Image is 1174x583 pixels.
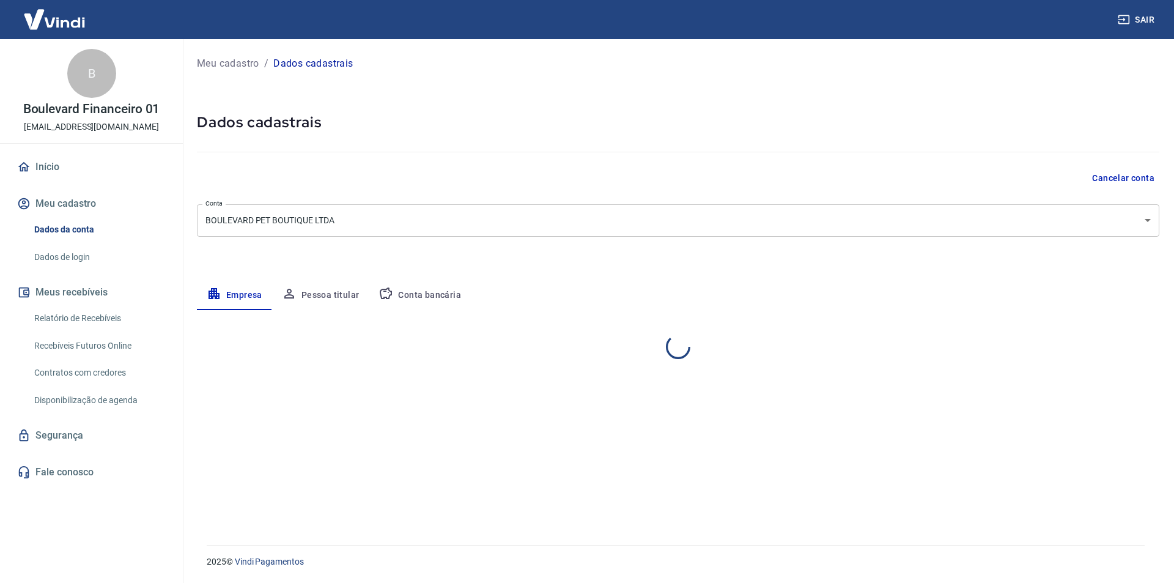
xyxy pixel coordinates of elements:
[67,49,116,98] div: B
[15,459,168,486] a: Fale conosco
[15,279,168,306] button: Meus recebíveis
[235,557,304,566] a: Vindi Pagamentos
[369,281,471,310] button: Conta bancária
[29,360,168,385] a: Contratos com credores
[24,121,159,133] p: [EMAIL_ADDRESS][DOMAIN_NAME]
[197,281,272,310] button: Empresa
[1115,9,1159,31] button: Sair
[197,113,1159,132] h5: Dados cadastrais
[205,199,223,208] label: Conta
[207,555,1145,568] p: 2025 ©
[15,190,168,217] button: Meu cadastro
[197,56,259,71] a: Meu cadastro
[273,56,353,71] p: Dados cadastrais
[264,56,268,71] p: /
[1087,167,1159,190] button: Cancelar conta
[23,103,160,116] p: Boulevard Financeiro 01
[29,306,168,331] a: Relatório de Recebíveis
[29,217,168,242] a: Dados da conta
[29,333,168,358] a: Recebíveis Futuros Online
[272,281,369,310] button: Pessoa titular
[15,154,168,180] a: Início
[29,388,168,413] a: Disponibilização de agenda
[15,1,94,38] img: Vindi
[29,245,168,270] a: Dados de login
[15,422,168,449] a: Segurança
[197,204,1159,237] div: BOULEVARD PET BOUTIQUE LTDA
